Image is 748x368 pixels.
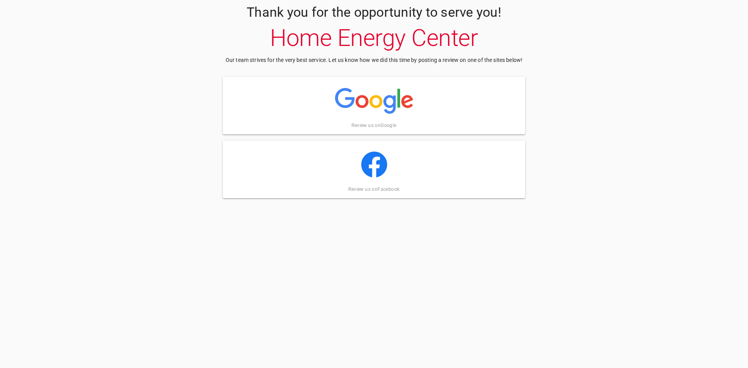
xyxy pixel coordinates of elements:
p: Thank you for the opportunity to serve you! [223,5,525,20]
img: facebook.png [361,145,387,184]
img: google.png [335,81,413,120]
p: Our team strives for the very best service. Let us know how we did this time by posting a review ... [223,56,525,64]
a: Review us on Facebook [348,187,399,192]
p: Home Energy Center [223,26,525,50]
a: Review us on Google [351,123,396,128]
a: Review us onGoogle [223,77,525,134]
a: Review us onFacebook [223,141,525,198]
